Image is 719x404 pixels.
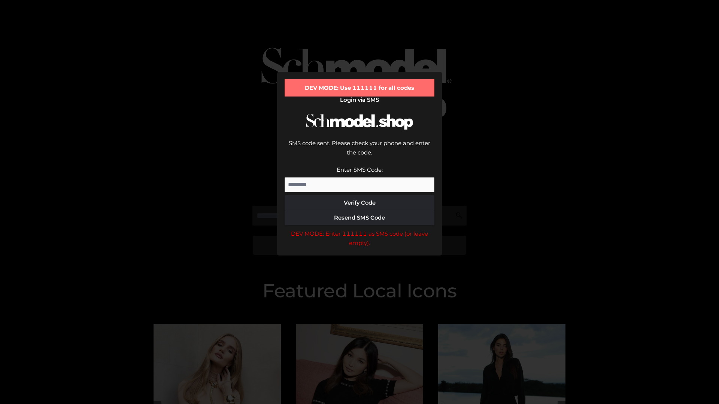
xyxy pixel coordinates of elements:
[303,107,416,137] img: Schmodel Logo
[285,97,434,103] h2: Login via SMS
[285,210,434,225] button: Resend SMS Code
[285,195,434,210] button: Verify Code
[285,138,434,165] div: SMS code sent. Please check your phone and enter the code.
[337,166,383,173] label: Enter SMS Code:
[285,229,434,248] div: DEV MODE: Enter 111111 as SMS code (or leave empty).
[285,79,434,97] div: DEV MODE: Use 111111 for all codes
